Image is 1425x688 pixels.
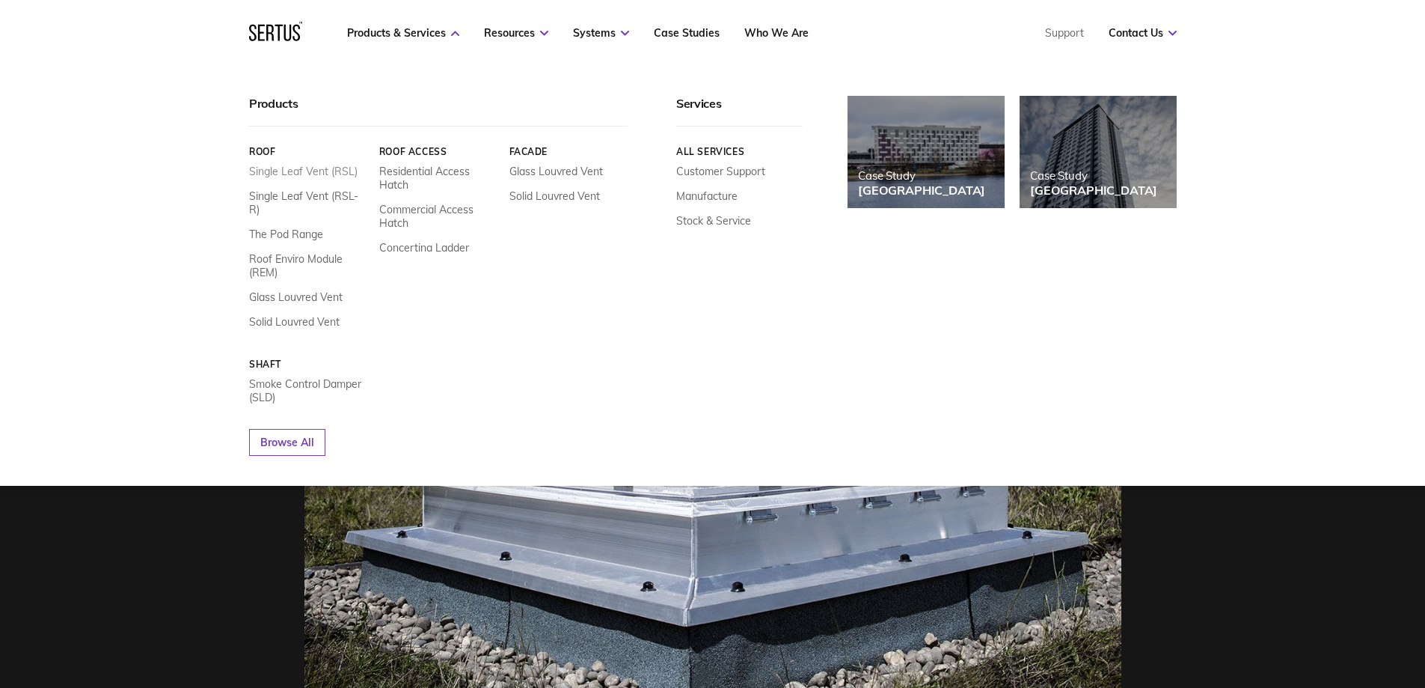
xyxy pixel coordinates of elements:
[379,146,497,157] a: Roof Access
[249,359,368,370] a: Shaft
[249,377,368,404] a: Smoke Control Damper (SLD)
[848,96,1005,208] a: Case Study[GEOGRAPHIC_DATA]
[347,26,459,40] a: Products & Services
[573,26,629,40] a: Systems
[858,168,985,183] div: Case Study
[1045,26,1084,40] a: Support
[379,165,497,192] a: Residential Access Hatch
[484,26,548,40] a: Resources
[676,146,803,157] a: All services
[249,252,368,279] a: Roof Enviro Module (REM)
[509,189,599,203] a: Solid Louvred Vent
[249,315,340,329] a: Solid Louvred Vent
[654,26,720,40] a: Case Studies
[676,189,738,203] a: Manufacture
[1156,514,1425,688] iframe: Chat Widget
[249,290,343,304] a: Glass Louvred Vent
[1109,26,1177,40] a: Contact Us
[379,241,468,255] a: Concertina Ladder
[249,189,368,216] a: Single Leaf Vent (RSL-R)
[676,165,765,178] a: Customer Support
[249,146,368,157] a: Roof
[744,26,809,40] a: Who We Are
[1030,183,1157,198] div: [GEOGRAPHIC_DATA]
[1030,168,1157,183] div: Case Study
[858,183,985,198] div: [GEOGRAPHIC_DATA]
[249,96,628,127] div: Products
[509,146,628,157] a: Facade
[379,203,497,230] a: Commercial Access Hatch
[249,429,325,456] a: Browse All
[249,165,358,178] a: Single Leaf Vent (RSL)
[509,165,602,178] a: Glass Louvred Vent
[676,96,803,127] div: Services
[1156,514,1425,688] div: Widget de chat
[676,214,751,228] a: Stock & Service
[249,228,323,241] a: The Pod Range
[1020,96,1177,208] a: Case Study[GEOGRAPHIC_DATA]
